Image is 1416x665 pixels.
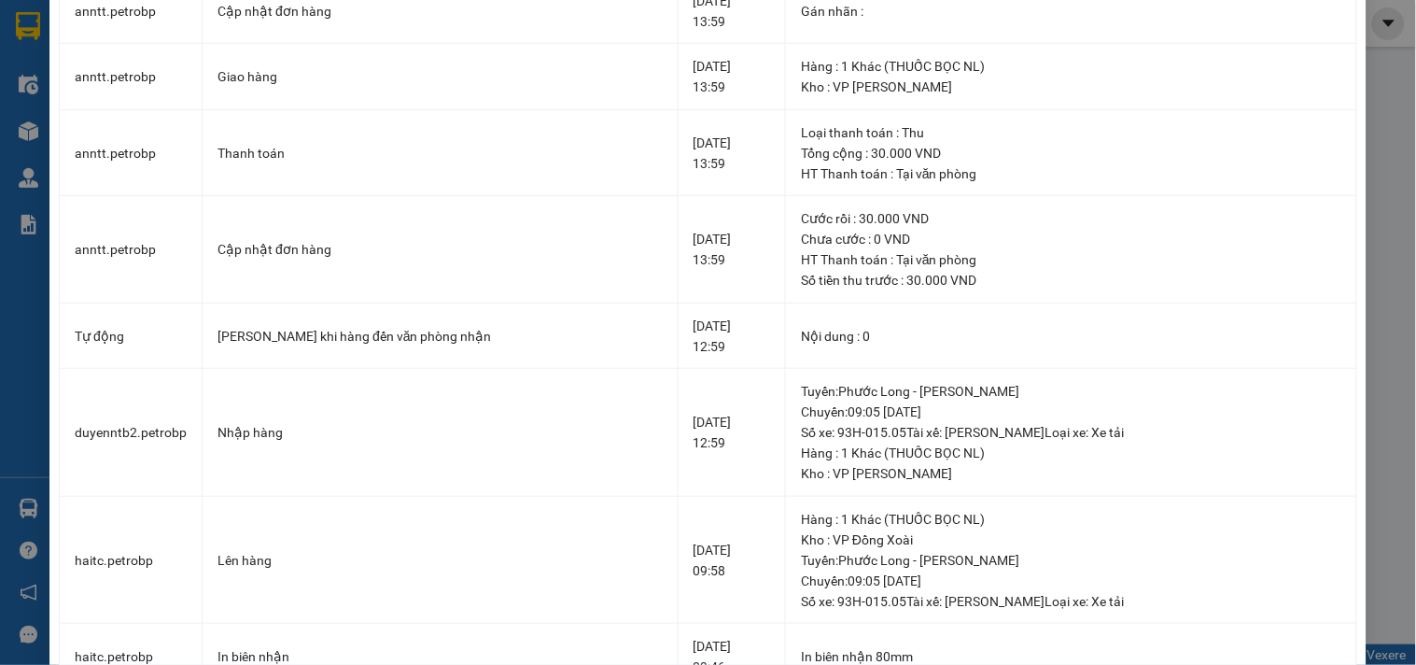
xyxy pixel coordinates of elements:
[801,509,1341,530] div: Hàng : 1 Khác (THUỐC BỌC NL)
[801,550,1341,612] div: Tuyến : Phước Long - [PERSON_NAME] Chuyến: 09:05 [DATE] Số xe: 93H-015.05 Tài xế: [PERSON_NAME] L...
[801,381,1341,443] div: Tuyến : Phước Long - [PERSON_NAME] Chuyến: 09:05 [DATE] Số xe: 93H-015.05 Tài xế: [PERSON_NAME] L...
[217,143,663,163] div: Thanh toán
[60,304,203,370] td: Tự động
[801,326,1341,347] div: Nội dung : 0
[694,229,770,270] div: [DATE] 13:59
[694,56,770,97] div: [DATE] 13:59
[801,530,1341,550] div: Kho : VP Đồng Xoài
[694,540,770,581] div: [DATE] 09:58
[801,122,1341,143] div: Loại thanh toán : Thu
[694,316,770,357] div: [DATE] 12:59
[217,550,663,571] div: Lên hàng
[694,412,770,453] div: [DATE] 12:59
[801,77,1341,97] div: Kho : VP [PERSON_NAME]
[217,422,663,443] div: Nhập hàng
[217,1,663,21] div: Cập nhật đơn hàng
[217,239,663,260] div: Cập nhật đơn hàng
[217,66,663,87] div: Giao hàng
[60,110,203,197] td: anntt.petrobp
[801,249,1341,270] div: HT Thanh toán : Tại văn phòng
[801,270,1341,290] div: Số tiền thu trước : 30.000 VND
[801,443,1341,463] div: Hàng : 1 Khác (THUỐC BỌC NL)
[801,229,1341,249] div: Chưa cước : 0 VND
[60,369,203,497] td: duyenntb2.petrobp
[801,143,1341,163] div: Tổng cộng : 30.000 VND
[801,1,1341,21] div: Gán nhãn :
[60,196,203,304] td: anntt.petrobp
[801,208,1341,229] div: Cước rồi : 30.000 VND
[694,133,770,174] div: [DATE] 13:59
[801,56,1341,77] div: Hàng : 1 Khác (THUỐC BỌC NL)
[217,326,663,347] div: [PERSON_NAME] khi hàng đến văn phòng nhận
[60,44,203,110] td: anntt.petrobp
[60,497,203,625] td: haitc.petrobp
[801,163,1341,184] div: HT Thanh toán : Tại văn phòng
[801,463,1341,484] div: Kho : VP [PERSON_NAME]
